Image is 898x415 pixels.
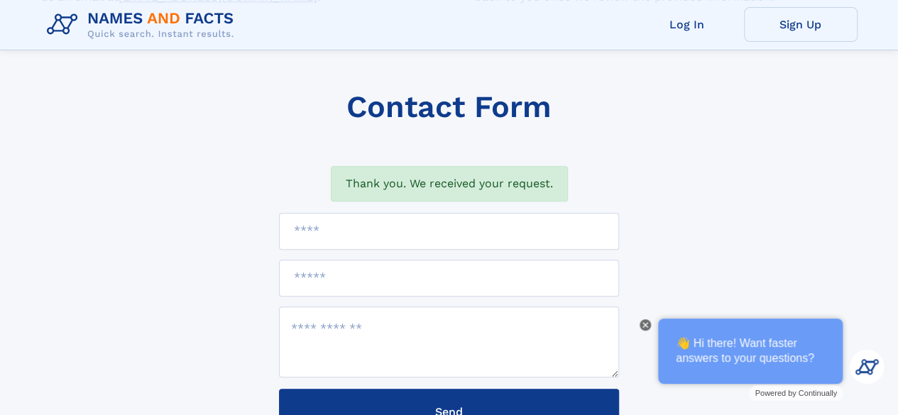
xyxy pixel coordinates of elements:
[642,322,648,328] img: Close
[331,166,568,201] div: Thank you. We received your request.
[744,7,858,42] a: Sign Up
[850,350,884,384] img: Kevin
[749,385,843,401] a: Powered by Continually
[630,7,744,42] a: Log In
[658,319,843,384] div: 👋 Hi there! Want faster answers to your questions?
[346,89,552,124] h1: Contact Form
[755,389,837,397] span: Powered by Continually
[41,6,246,44] img: Logo Names and Facts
